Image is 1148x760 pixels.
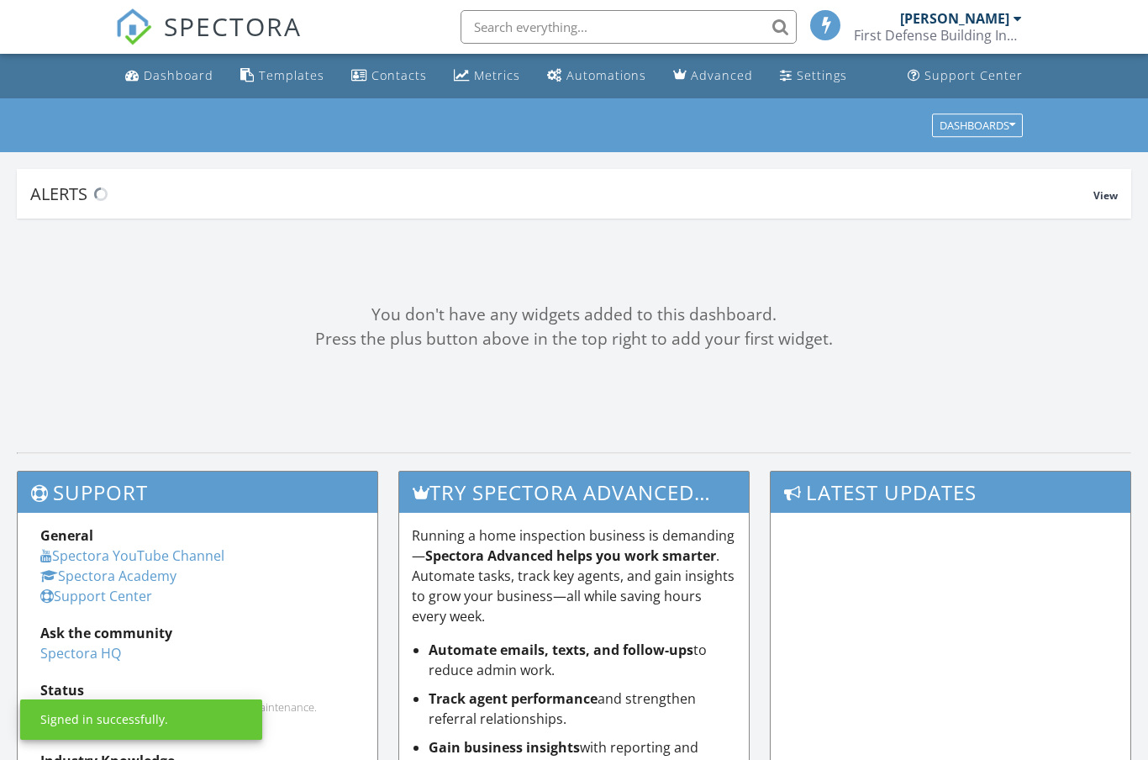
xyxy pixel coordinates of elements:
div: First Defense Building Inspection [854,27,1022,44]
div: Dashboard [144,67,213,83]
div: Ask the community [40,623,355,643]
a: Spectora YouTube Channel [40,546,224,565]
a: Settings [773,61,854,92]
li: and strengthen referral relationships. [429,689,736,729]
div: Settings [797,67,847,83]
div: Dashboards [940,119,1015,131]
div: Support Center [924,67,1023,83]
a: Contacts [345,61,434,92]
a: Metrics [447,61,527,92]
span: SPECTORA [164,8,302,44]
div: Status [40,680,355,700]
a: Support Center [901,61,1030,92]
div: Templates [259,67,324,83]
div: Press the plus button above in the top right to add your first widget. [17,327,1131,351]
a: Spectora HQ [40,644,121,662]
div: Signed in successfully. [40,711,168,728]
strong: Automate emails, texts, and follow-ups [429,641,693,659]
div: Metrics [474,67,520,83]
a: Support Center [40,587,152,605]
a: Advanced [666,61,760,92]
a: SPECTORA [115,23,302,58]
h3: Latest Updates [771,472,1130,513]
div: Advanced [691,67,753,83]
div: [PERSON_NAME] [900,10,1009,27]
p: Running a home inspection business is demanding— . Automate tasks, track key agents, and gain ins... [412,525,736,626]
button: Dashboards [932,113,1023,137]
div: Automations [566,67,646,83]
a: Dashboard [118,61,220,92]
strong: Track agent performance [429,689,598,708]
h3: Support [18,472,377,513]
span: View [1093,188,1118,203]
div: Contacts [371,67,427,83]
a: Templates [234,61,331,92]
input: Search everything... [461,10,797,44]
a: Spectora Academy [40,567,176,585]
strong: General [40,526,93,545]
li: to reduce admin work. [429,640,736,680]
img: The Best Home Inspection Software - Spectora [115,8,152,45]
div: You don't have any widgets added to this dashboard. [17,303,1131,327]
strong: Spectora Advanced helps you work smarter [425,546,716,565]
a: Automations (Basic) [540,61,653,92]
div: Alerts [30,182,1093,205]
strong: Gain business insights [429,738,580,757]
h3: Try spectora advanced [DATE] [399,472,749,513]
